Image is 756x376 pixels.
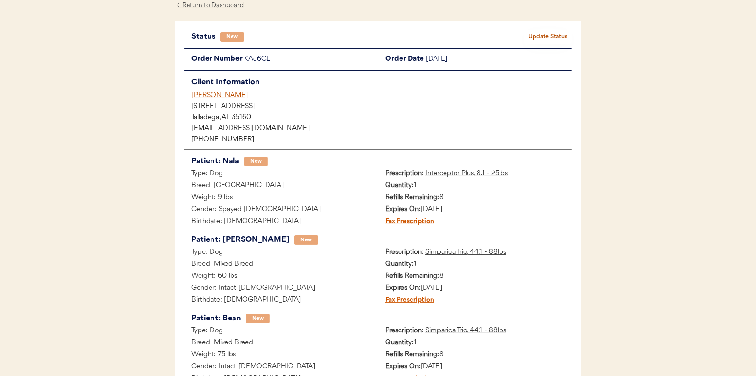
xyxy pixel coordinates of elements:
[378,271,572,283] div: 8
[426,54,572,66] div: [DATE]
[378,192,572,204] div: 8
[191,312,241,325] div: Patient: Bean
[385,182,414,189] strong: Quantity:
[191,137,572,143] div: [PHONE_NUMBER]
[385,194,439,201] strong: Refills Remaining:
[184,54,244,66] div: Order Number
[184,192,378,204] div: Weight: 9 lbs
[184,349,378,361] div: Weight: 75 lbs
[184,259,378,271] div: Breed: Mixed Breed
[191,91,572,101] div: [PERSON_NAME]
[378,180,572,192] div: 1
[184,180,378,192] div: Breed: [GEOGRAPHIC_DATA]
[385,339,414,346] strong: Quantity:
[191,76,572,89] div: Client Information
[425,327,506,334] u: Simparica Trio, 44.1 - 88lbs
[184,295,378,307] div: Birthdate: [DEMOGRAPHIC_DATA]
[184,361,378,373] div: Gender: Intact [DEMOGRAPHIC_DATA]
[385,351,439,358] strong: Refills Remaining:
[191,233,289,247] div: Patient: [PERSON_NAME]
[184,216,378,228] div: Birthdate: [DEMOGRAPHIC_DATA]
[184,271,378,283] div: Weight: 60 lbs
[385,206,421,213] strong: Expires On:
[184,283,378,295] div: Gender: Intact [DEMOGRAPHIC_DATA]
[385,363,421,370] strong: Expires On:
[191,114,572,121] div: Talladega, AL 35160
[378,283,572,295] div: [DATE]
[385,261,414,268] strong: Quantity:
[184,168,378,180] div: Type: Dog
[378,204,572,216] div: [DATE]
[184,247,378,259] div: Type: Dog
[191,30,220,44] div: Status
[378,259,572,271] div: 1
[378,216,434,228] div: Fax Prescription
[425,249,506,256] u: Simparica Trio, 44.1 - 88lbs
[385,170,423,177] strong: Prescription:
[184,204,378,216] div: Gender: Spayed [DEMOGRAPHIC_DATA]
[378,54,426,66] div: Order Date
[385,285,421,292] strong: Expires On:
[378,349,572,361] div: 8
[378,295,434,307] div: Fax Prescription
[378,361,572,373] div: [DATE]
[184,325,378,337] div: Type: Dog
[385,327,423,334] strong: Prescription:
[385,249,423,256] strong: Prescription:
[425,170,508,177] u: Interceptor Plus, 8.1 - 25lbs
[385,273,439,280] strong: Refills Remaining:
[191,103,572,110] div: [STREET_ADDRESS]
[244,54,378,66] div: KAJ6CE
[378,337,572,349] div: 1
[191,155,239,168] div: Patient: Nala
[184,337,378,349] div: Breed: Mixed Breed
[524,30,572,44] button: Update Status
[191,125,572,132] div: [EMAIL_ADDRESS][DOMAIN_NAME]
